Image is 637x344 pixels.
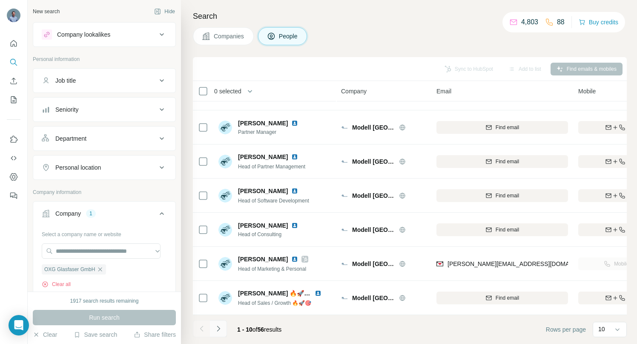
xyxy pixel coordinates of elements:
[291,188,298,194] img: LinkedIn logo
[7,92,20,107] button: My lists
[436,189,568,202] button: Find email
[436,87,451,95] span: Email
[9,315,29,335] div: Open Intercom Messenger
[238,266,306,272] span: Head of Marketing & Personal
[55,134,86,143] div: Department
[279,32,298,40] span: People
[33,203,175,227] button: Company1
[352,260,395,268] span: Modell [GEOGRAPHIC_DATA]
[598,325,605,333] p: 10
[496,294,519,302] span: Find email
[436,260,443,268] img: provider findymail logo
[291,153,298,160] img: LinkedIn logo
[55,76,76,85] div: Job title
[436,292,568,304] button: Find email
[148,5,181,18] button: Hide
[238,119,288,127] span: [PERSON_NAME]
[218,291,232,305] img: Avatar
[7,169,20,185] button: Dashboard
[33,24,175,45] button: Company lookalikes
[238,198,309,204] span: Head of Software Development
[341,87,367,95] span: Company
[218,257,232,271] img: Avatar
[7,73,20,89] button: Enrich CSV
[193,10,627,22] h4: Search
[341,260,348,267] img: Logo of Modell Aachen
[436,155,568,168] button: Find email
[238,300,311,306] span: Head of Sales / Growth 🔥🚀🎯
[238,153,288,161] span: [PERSON_NAME]
[341,295,348,301] img: Logo of Modell Aachen
[496,192,519,199] span: Find email
[352,191,395,200] span: Modell [GEOGRAPHIC_DATA]
[352,123,395,132] span: Modell [GEOGRAPHIC_DATA]
[238,164,305,170] span: Head of Partner Management
[44,266,95,273] span: OXG Glasfaser GmbH
[352,225,395,234] span: Modell [GEOGRAPHIC_DATA]
[341,226,348,233] img: Logo of Modell Aachen
[557,17,565,27] p: 88
[218,155,232,168] img: Avatar
[33,157,175,178] button: Personal location
[315,290,321,297] img: LinkedIn logo
[218,189,232,202] img: Avatar
[238,255,288,263] span: [PERSON_NAME]
[238,290,311,297] span: [PERSON_NAME] 🔥🚀🎯
[214,87,241,95] span: 0 selected
[33,8,60,15] div: New search
[70,297,139,305] div: 1917 search results remaining
[7,55,20,70] button: Search
[134,330,176,339] button: Share filters
[521,17,538,27] p: 4,803
[7,150,20,166] button: Use Surfe API
[210,320,227,337] button: Navigate to next page
[578,87,596,95] span: Mobile
[7,36,20,51] button: Quick start
[291,120,298,127] img: LinkedIn logo
[7,9,20,22] img: Avatar
[238,231,308,238] span: Head of Consulting
[237,326,281,333] span: results
[55,105,78,114] div: Seniority
[496,158,519,165] span: Find email
[258,326,264,333] span: 56
[214,32,245,40] span: Companies
[253,326,258,333] span: of
[33,188,176,196] p: Company information
[86,210,96,217] div: 1
[352,157,395,166] span: Modell [GEOGRAPHIC_DATA]
[352,294,395,302] span: Modell [GEOGRAPHIC_DATA]
[7,132,20,147] button: Use Surfe on LinkedIn
[238,187,288,195] span: [PERSON_NAME]
[42,227,167,238] div: Select a company name or website
[33,70,175,91] button: Job title
[436,121,568,134] button: Find email
[33,330,57,339] button: Clear
[218,121,232,134] img: Avatar
[341,124,348,131] img: Logo of Modell Aachen
[33,55,176,63] p: Personal information
[218,223,232,237] img: Avatar
[33,128,175,149] button: Department
[33,99,175,120] button: Seniority
[57,30,110,39] div: Company lookalikes
[237,326,253,333] span: 1 - 10
[291,256,298,263] img: LinkedIn logo
[436,223,568,236] button: Find email
[579,16,618,28] button: Buy credits
[42,280,71,288] button: Clear all
[7,188,20,203] button: Feedback
[341,192,348,199] img: Logo of Modell Aachen
[546,325,586,334] span: Rows per page
[496,226,519,234] span: Find email
[55,163,101,172] div: Personal location
[291,222,298,229] img: LinkedIn logo
[238,221,288,230] span: [PERSON_NAME]
[448,260,597,267] span: [PERSON_NAME][EMAIL_ADDRESS][DOMAIN_NAME]
[238,128,308,136] span: Partner Manager
[496,124,519,131] span: Find email
[341,158,348,165] img: Logo of Modell Aachen
[74,330,117,339] button: Save search
[55,209,81,218] div: Company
